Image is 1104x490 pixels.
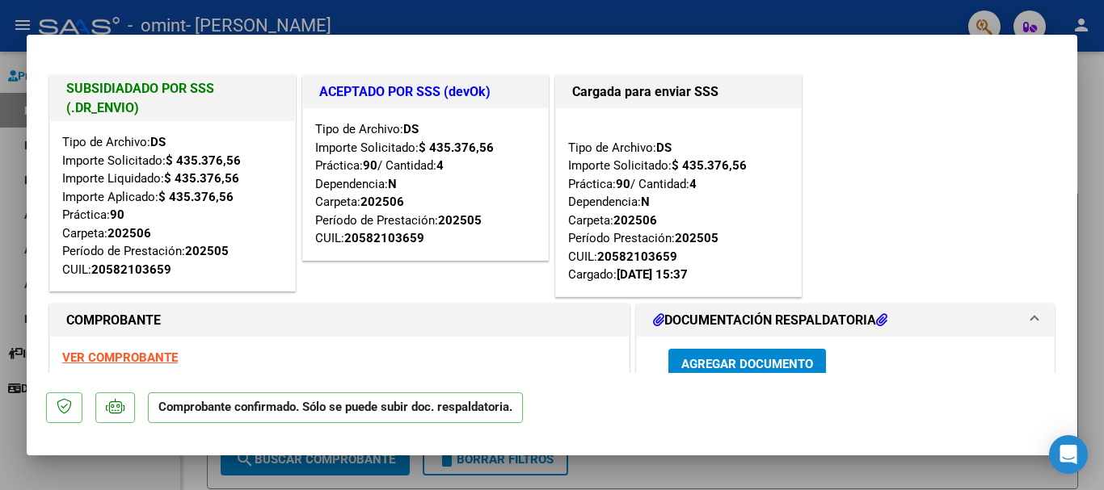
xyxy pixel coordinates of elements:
strong: 4 [689,177,697,191]
div: 20582103659 [91,261,171,279]
div: 20582103659 [344,229,424,248]
strong: DS [656,140,672,155]
strong: $ 435.376,56 [672,158,747,173]
strong: 90 [110,207,124,222]
strong: 202506 [613,213,657,228]
div: Open Intercom Messenger [1049,435,1088,474]
strong: $ 435.376,56 [164,171,239,186]
div: Tipo de Archivo: Importe Solicitado: Práctica: / Cantidad: Dependencia: Carpeta: Período de Prest... [315,120,536,248]
strong: DS [150,135,166,149]
mat-expansion-panel-header: DOCUMENTACIÓN RESPALDATORIA [637,304,1054,337]
strong: 90 [363,158,377,173]
strong: N [641,195,650,209]
strong: 202506 [360,195,404,209]
strong: $ 435.376,56 [419,140,494,155]
strong: 90 [616,177,630,191]
strong: 202505 [438,213,482,228]
div: Tipo de Archivo: Importe Solicitado: Importe Liquidado: Importe Aplicado: Práctica: Carpeta: Perí... [62,133,283,279]
h1: Cargada para enviar SSS [572,82,785,102]
h1: ACEPTADO POR SSS (devOk) [319,82,532,102]
strong: [DATE] 15:37 [617,267,688,282]
div: 20582103659 [597,248,677,266]
strong: $ 435.376,56 [158,190,234,204]
h1: SUBSIDIADADO POR SSS (.DR_ENVIO) [66,79,279,118]
strong: 202505 [185,244,229,258]
strong: 202506 [107,226,151,241]
div: Tipo de Archivo: Importe Solicitado: Práctica: / Cantidad: Dependencia: Carpeta: Período Prestaci... [568,120,789,284]
span: Agregar Documento [681,357,813,371]
button: Agregar Documento [668,349,826,379]
strong: N [388,177,397,191]
p: Comprobante confirmado. Sólo se puede subir doc. respaldatoria. [148,392,523,424]
strong: COMPROBANTE [66,312,161,328]
strong: 202505 [675,231,718,245]
h1: DOCUMENTACIÓN RESPALDATORIA [653,311,887,330]
strong: 4 [436,158,444,173]
a: VER COMPROBANTE [62,350,178,365]
strong: $ 435.376,56 [166,153,241,168]
strong: DS [403,122,419,136]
